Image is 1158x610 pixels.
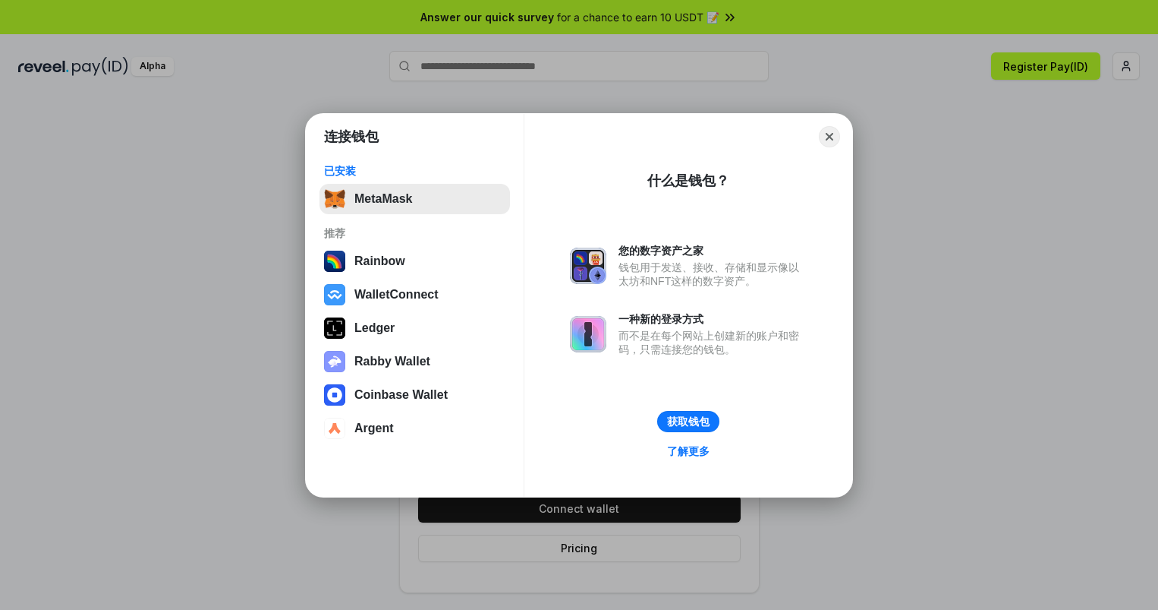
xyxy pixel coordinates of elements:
button: Coinbase Wallet [319,380,510,410]
div: 什么是钱包？ [647,172,729,190]
div: 钱包用于发送、接收、存储和显示像以太坊和NFT这样的数字资产。 [618,261,807,288]
img: svg+xml,%3Csvg%20xmlns%3D%22http%3A%2F%2Fwww.w3.org%2F2000%2Fsvg%22%20fill%3D%22none%22%20viewBox... [570,248,606,284]
button: WalletConnect [319,280,510,310]
img: svg+xml,%3Csvg%20width%3D%22120%22%20height%3D%22120%22%20viewBox%3D%220%200%20120%20120%22%20fil... [324,251,345,272]
img: svg+xml,%3Csvg%20fill%3D%22none%22%20height%3D%2233%22%20viewBox%3D%220%200%2035%2033%22%20width%... [324,188,345,210]
button: Rabby Wallet [319,346,510,377]
img: svg+xml,%3Csvg%20xmlns%3D%22http%3A%2F%2Fwww.w3.org%2F2000%2Fsvg%22%20fill%3D%22none%22%20viewBox... [324,351,345,372]
a: 了解更多 [658,441,719,461]
button: Argent [319,413,510,444]
div: MetaMask [354,192,412,206]
div: Rainbow [354,254,405,268]
div: 推荐 [324,226,505,240]
button: Rainbow [319,246,510,277]
div: Ledger [354,321,395,335]
img: svg+xml,%3Csvg%20width%3D%2228%22%20height%3D%2228%22%20viewBox%3D%220%200%2028%2028%22%20fill%3D... [324,418,345,439]
img: svg+xml,%3Csvg%20width%3D%2228%22%20height%3D%2228%22%20viewBox%3D%220%200%2028%2028%22%20fill%3D... [324,284,345,305]
div: 了解更多 [667,444,710,458]
div: Argent [354,422,394,435]
img: svg+xml,%3Csvg%20width%3D%2228%22%20height%3D%2228%22%20viewBox%3D%220%200%2028%2028%22%20fill%3D... [324,384,345,406]
img: svg+xml,%3Csvg%20xmlns%3D%22http%3A%2F%2Fwww.w3.org%2F2000%2Fsvg%22%20fill%3D%22none%22%20viewBox... [570,316,606,352]
div: Coinbase Wallet [354,388,448,402]
div: 您的数字资产之家 [618,244,807,258]
button: MetaMask [319,184,510,214]
h1: 连接钱包 [324,128,379,146]
img: svg+xml,%3Csvg%20xmlns%3D%22http%3A%2F%2Fwww.w3.org%2F2000%2Fsvg%22%20width%3D%2228%22%20height%3... [324,318,345,339]
div: Rabby Wallet [354,355,430,368]
div: 一种新的登录方式 [618,312,807,326]
div: 已安装 [324,164,505,178]
button: Close [819,126,840,147]
button: 获取钱包 [657,411,719,432]
div: WalletConnect [354,288,439,302]
div: 而不是在每个网站上创建新的账户和密码，只需连接您的钱包。 [618,329,807,356]
div: 获取钱包 [667,415,710,428]
button: Ledger [319,313,510,343]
